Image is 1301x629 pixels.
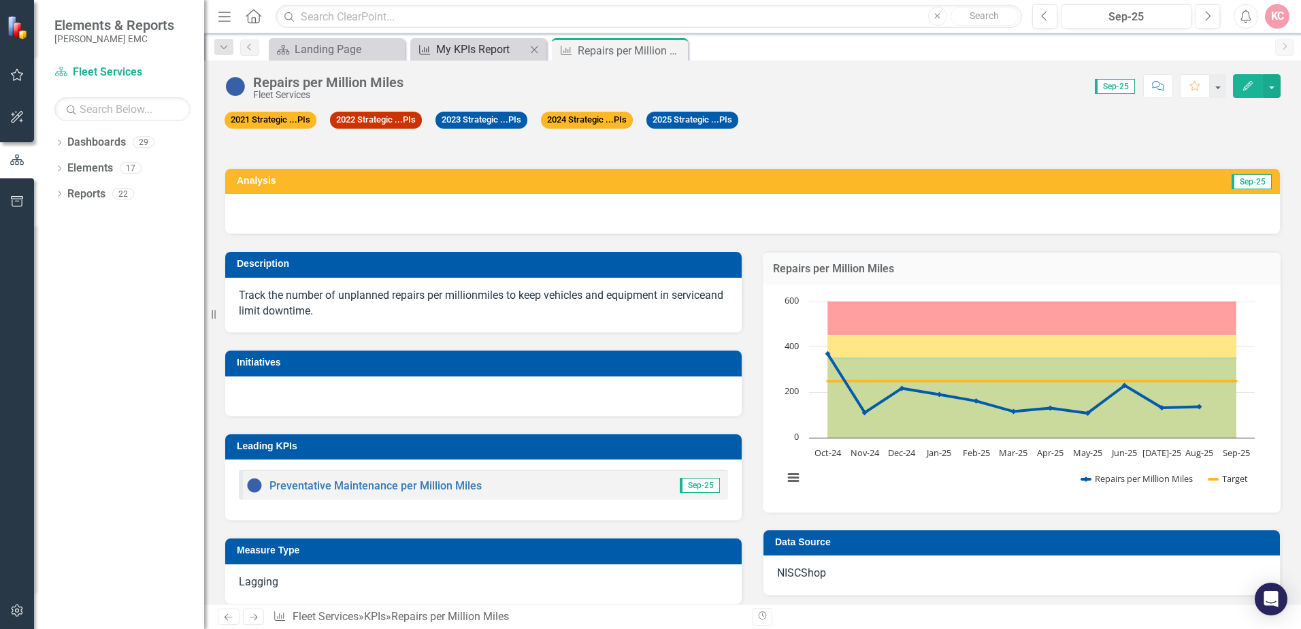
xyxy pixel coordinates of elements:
path: Nov-24, 110.43850991. Repairs per Million Miles. [862,410,868,415]
h3: Initiatives [237,357,735,368]
small: [PERSON_NAME] EMC [54,33,174,44]
text: Feb-25 [963,447,990,459]
path: Jul-25, 131.82094949. Repairs per Million Miles. [1159,405,1165,410]
img: ClearPoint Strategy [7,16,31,39]
span: 2021 Strategic ...PIs [225,112,316,129]
text: Jun-25 [1110,447,1137,459]
path: May-25, 108.06851544. Repairs per Million Miles. [1085,410,1091,416]
span: 2025 Strategic ...PIs [646,112,738,129]
h3: Repairs per Million Miles [773,263,1270,275]
text: 200 [785,385,799,397]
div: Repairs per Million Miles [578,42,685,59]
div: 17 [120,163,142,174]
a: Fleet Services [54,65,191,80]
path: Mar-25, 115.77979345. Repairs per Million Miles. [1011,408,1017,414]
button: Show Target [1209,472,1249,485]
span: miles to keep vehicles and equipment in service [478,289,705,302]
div: Open Intercom Messenger [1255,583,1287,615]
text: May-25 [1073,447,1102,459]
button: KC [1265,4,1289,29]
g: Upper, series 5 of 5 with 12 data points. [825,299,1239,304]
text: 600 [785,294,799,306]
button: Show Repairs per Million Miles [1082,472,1194,485]
path: Jun-25, 230.23960689. Repairs per Million Miles. [1122,383,1127,388]
path: Aug-25, 136.29844403. Repairs per Million Miles. [1197,404,1202,410]
a: Preventative Maintenance per Million Miles [269,479,482,492]
div: Landing Page [295,41,401,58]
span: Lagging [239,575,278,588]
div: Sep-25 [1066,9,1187,25]
h3: Leading KPIs [237,441,735,451]
text: 0 [794,430,799,442]
text: Sep-25 [1223,447,1250,459]
text: Mar-25 [999,447,1027,459]
img: No Information [225,76,246,97]
button: Sep-25 [1061,4,1191,29]
div: Fleet Services [253,90,404,100]
svg: Interactive chart [776,295,1262,499]
a: Fleet Services [293,610,359,623]
div: Repairs per Million Miles [391,610,509,623]
span: Track the number of unplanned repairs per million [239,289,478,302]
div: Chart. Highcharts interactive chart. [776,295,1267,499]
span: Search [970,10,999,21]
text: Apr-25 [1037,447,1064,459]
img: No Information [246,477,263,494]
a: Reports [67,187,105,202]
text: Aug-25 [1185,447,1213,459]
h3: Measure Type [237,545,735,555]
span: 2022 Strategic ...PIs [330,112,422,129]
a: KPIs [364,610,386,623]
div: 22 [112,188,134,199]
h3: Analysis [237,176,740,186]
div: Repairs per Million Miles [253,75,404,90]
a: Dashboards [67,135,126,150]
path: Dec-24, 217.70253716. Repairs per Million Miles. [900,385,905,391]
text: Dec-24 [888,447,916,459]
button: Search [951,7,1019,26]
span: and limit downtime. [239,289,723,317]
span: 2024 Strategic ...PIs [541,112,633,129]
input: Search ClearPoint... [276,5,1022,29]
g: Red-Yellow, series 4 of 5 with 12 data points. [825,333,1239,338]
span: Sep-25 [680,478,720,493]
path: Apr-25, 130.74728957. Repairs per Million Miles. [1048,405,1053,410]
g: Target, series 2 of 5. Line with 12 data points. [825,378,1239,384]
text: Nov-24 [851,447,880,459]
span: 2023 Strategic ...PIs [435,112,527,129]
span: Sep-25 [1095,79,1135,94]
div: 29 [133,137,154,148]
div: My KPIs Report [436,41,526,58]
path: Jan-25, 190.7881139. Repairs per Million Miles. [937,391,942,397]
text: Jan-25 [925,447,951,459]
span: Elements & Reports [54,17,174,33]
text: Oct-24 [814,447,842,459]
path: Oct-24, 369.81586749. Repairs per Million Miles. [825,351,831,357]
text: [DATE]-25 [1142,447,1181,459]
h3: Description [237,259,735,269]
text: 400 [785,340,799,352]
input: Search Below... [54,97,191,121]
a: Elements [67,161,113,176]
a: Landing Page [272,41,401,58]
path: Feb-25, 161.71616001. Repairs per Million Miles. [974,398,979,404]
span: Sep-25 [1232,174,1272,189]
p: NISCShop [777,566,1266,581]
h3: Data Source [775,537,1273,547]
button: View chart menu, Chart [784,468,803,487]
div: » » [273,609,742,625]
a: My KPIs Report [414,41,526,58]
